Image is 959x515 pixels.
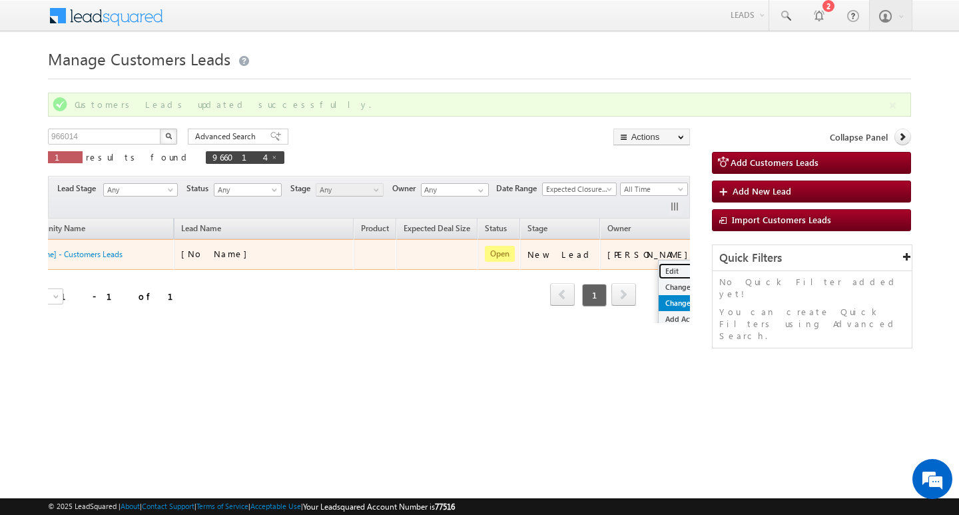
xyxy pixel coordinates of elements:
[659,263,725,279] a: Edit
[582,284,607,306] span: 1
[181,248,254,259] span: [No Name]
[471,184,487,197] a: Show All Items
[392,183,421,195] span: Owner
[611,284,636,306] a: next
[61,288,189,304] div: 1 - 1 of 1
[550,284,575,306] a: prev
[550,283,575,306] span: prev
[142,502,194,510] a: Contact Support
[18,249,123,259] a: [No Name] - Customers Leads
[121,502,140,510] a: About
[316,183,384,197] a: Any
[659,295,725,311] a: Change Stage
[290,183,316,195] span: Stage
[607,223,631,233] span: Owner
[17,123,243,399] textarea: Type your message and hit 'Enter'
[719,306,905,342] p: You can create Quick Filters using Advanced Search.
[733,185,791,197] span: Add New Lead
[19,223,85,233] span: Opportunity Name
[613,129,690,145] button: Actions
[186,183,214,195] span: Status
[303,502,455,512] span: Your Leadsquared Account Number is
[527,223,547,233] span: Stage
[212,151,264,163] span: 966014
[165,133,172,139] img: Search
[48,48,230,69] span: Manage Customers Leads
[86,151,192,163] span: results found
[218,7,250,39] div: Minimize live chat window
[830,131,888,143] span: Collapse Panel
[214,184,278,196] span: Any
[607,249,695,260] div: [PERSON_NAME]
[719,276,905,300] p: No Quick Filter added yet!
[361,223,389,233] span: Product
[485,246,515,262] span: Open
[195,131,260,143] span: Advanced Search
[69,70,224,87] div: Chat with us now
[620,183,688,196] a: All Time
[478,221,513,239] a: Status
[104,184,173,196] span: Any
[23,70,56,87] img: d_60004797649_company_0_60004797649
[543,183,612,195] span: Expected Closure Date
[542,183,617,196] a: Expected Closure Date
[611,283,636,306] span: next
[174,221,228,239] span: Lead Name
[48,500,455,513] span: © 2025 LeadSquared | | | | |
[181,410,242,428] em: Start Chat
[316,184,380,196] span: Any
[621,183,684,195] span: All Time
[527,249,594,260] div: New Lead
[196,502,248,510] a: Terms of Service
[12,221,92,239] a: Opportunity Name
[732,214,831,225] span: Import Customers Leads
[55,151,76,163] span: 1
[659,279,725,295] a: Change Owner
[103,183,178,197] a: Any
[250,502,301,510] a: Acceptable Use
[404,223,470,233] span: Expected Deal Size
[435,502,455,512] span: 77516
[57,183,101,195] span: Lead Stage
[214,183,282,197] a: Any
[521,221,554,239] a: Stage
[421,183,489,197] input: Type to Search
[75,99,887,111] div: Customers Leads updated successfully.
[397,221,477,239] a: Expected Deal Size
[731,157,818,168] span: Add Customers Leads
[659,311,725,327] a: Add Activity
[713,245,912,271] div: Quick Filters
[496,183,542,195] span: Date Range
